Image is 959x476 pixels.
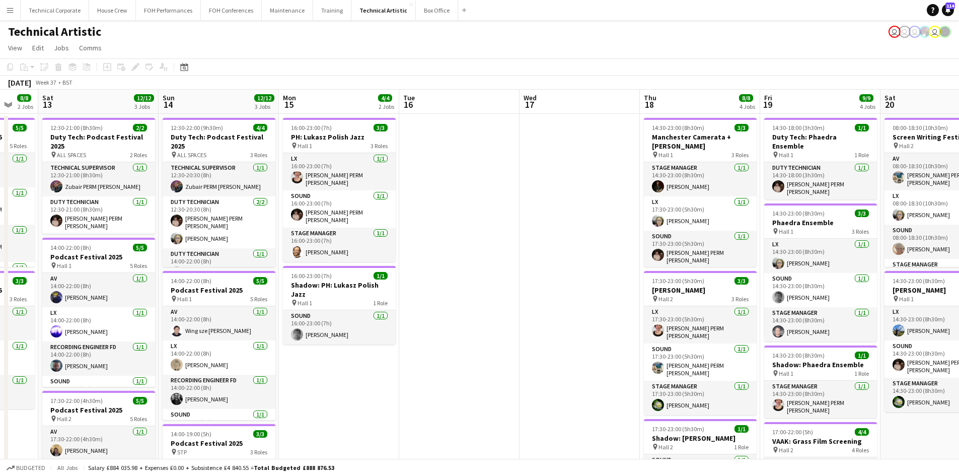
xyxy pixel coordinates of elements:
[283,266,396,345] app-job-card: 16:00-23:00 (7h)1/1Shadow: PH: Lukasz Polish Jazz Hall 11 RoleSound1/116:00-23:00 (7h)[PERSON_NAME]
[373,299,388,307] span: 1 Role
[764,118,877,199] app-job-card: 14:30-18:00 (3h30m)1/1Duty Tech: Phaedra Ensemble Hall 11 RoleDuty Technician1/114:30-18:00 (3h30...
[854,151,869,159] span: 1 Role
[130,415,147,423] span: 5 Roles
[658,151,673,159] span: Hall 1
[644,162,757,196] app-card-role: Stage Manager1/114:30-23:00 (8h30m)[PERSON_NAME]
[731,151,749,159] span: 3 Roles
[254,464,334,471] span: Total Budgeted £888 876.53
[283,118,396,262] app-job-card: 16:00-23:00 (7h)3/3PH: Lukasz Polish Jazz Hall 13 RolesLX1/116:00-23:00 (7h)[PERSON_NAME] PERM [P...
[171,277,211,285] span: 14:00-22:00 (8h)
[644,344,757,381] app-card-role: Sound1/117:30-23:00 (5h30m)[PERSON_NAME] PERM [PERSON_NAME]
[371,142,388,150] span: 3 Roles
[283,281,396,299] h3: Shadow: PH: Lukasz Polish Jazz
[250,448,267,456] span: 3 Roles
[16,464,45,471] span: Budgeted
[298,142,312,150] span: Hall 1
[253,277,267,285] span: 5/5
[524,93,537,102] span: Wed
[253,430,267,438] span: 3/3
[42,93,53,102] span: Sat
[262,1,313,20] button: Maintenance
[283,153,396,190] app-card-role: LX1/116:00-23:00 (7h)[PERSON_NAME] PERM [PERSON_NAME]
[163,341,275,375] app-card-role: LX1/114:00-22:00 (8h)[PERSON_NAME]
[731,295,749,303] span: 3 Roles
[50,41,73,54] a: Jobs
[42,118,155,234] app-job-card: 12:30-21:00 (8h30m)2/2Duty Tech: Podcast Festival 2025 ALL SPACES2 RolesTechnical Supervisor1/112...
[33,79,58,86] span: Week 37
[764,132,877,151] h3: Duty Tech: Phaedra Ensemble
[136,1,201,20] button: FOH Performances
[772,124,825,131] span: 14:30-18:00 (3h30m)
[379,103,394,110] div: 2 Jobs
[88,464,334,471] div: Salary £884 035.98 + Expenses £0.00 + Subsistence £4 840.55 =
[57,415,71,423] span: Hall 2
[177,295,192,303] span: Hall 1
[909,26,921,38] app-user-avatar: Liveforce Admin
[652,277,704,285] span: 17:30-23:00 (5h30m)
[764,360,877,369] h3: Shadow: Phaedra Ensemble
[17,94,31,102] span: 8/8
[163,118,275,267] app-job-card: 12:30-22:00 (9h30m)4/4Duty Tech: Podcast Festival 2025 ALL SPACES3 RolesTechnical Supervisor1/112...
[291,272,332,280] span: 16:00-23:00 (7h)
[945,3,955,9] span: 114
[859,94,873,102] span: 9/9
[42,342,155,376] app-card-role: Recording Engineer FD1/114:00-22:00 (8h)[PERSON_NAME]
[644,306,757,344] app-card-role: LX1/117:30-23:00 (5h30m)[PERSON_NAME] PERM [PERSON_NAME]
[764,239,877,273] app-card-role: LX1/114:30-23:00 (8h30m)[PERSON_NAME]
[163,306,275,341] app-card-role: AV1/114:00-22:00 (8h)Wing sze [PERSON_NAME]
[893,124,948,131] span: 08:00-18:30 (10h30m)
[41,99,53,110] span: 13
[163,439,275,448] h3: Podcast Festival 2025
[42,376,155,410] app-card-role: Sound1/114:00-22:00 (8h)
[130,151,147,159] span: 2 Roles
[644,271,757,415] app-job-card: 17:30-23:00 (5h30m)3/3[PERSON_NAME] Hall 23 RolesLX1/117:30-23:00 (5h30m)[PERSON_NAME] PERM [PERS...
[884,93,896,102] span: Sat
[5,462,47,473] button: Budgeted
[855,428,869,436] span: 4/4
[642,99,656,110] span: 18
[50,244,91,251] span: 14:00-22:00 (8h)
[255,103,274,110] div: 3 Jobs
[772,210,825,217] span: 14:30-23:00 (8h30m)
[254,94,274,102] span: 12/12
[652,425,704,433] span: 17:30-23:00 (5h30m)
[644,118,757,267] app-job-card: 14:30-23:00 (8h30m)3/3Manchester Camerata + [PERSON_NAME] Hall 13 RolesStage Manager1/114:30-23:0...
[644,286,757,295] h3: [PERSON_NAME]
[855,210,869,217] span: 3/3
[764,93,772,102] span: Fri
[779,446,793,454] span: Hall 2
[42,132,155,151] h3: Duty Tech: Podcast Festival 2025
[522,99,537,110] span: 17
[644,132,757,151] h3: Manchester Camerata + [PERSON_NAME]
[133,124,147,131] span: 2/2
[253,124,267,131] span: 4/4
[28,41,48,54] a: Edit
[942,4,954,16] a: 114
[772,428,813,436] span: 17:00-22:00 (5h)
[133,397,147,404] span: 5/5
[57,151,86,159] span: ALL SPACES
[772,352,825,359] span: 14:30-23:00 (8h30m)
[378,94,392,102] span: 4/4
[779,370,793,377] span: Hall 1
[779,228,793,235] span: Hall 1
[163,271,275,420] app-job-card: 14:00-22:00 (8h)5/5Podcast Festival 2025 Hall 15 RolesAV1/114:00-22:00 (8h)Wing sze [PERSON_NAME]...
[163,286,275,295] h3: Podcast Festival 2025
[42,273,155,307] app-card-role: AV1/114:00-22:00 (8h)[PERSON_NAME]
[163,162,275,196] app-card-role: Technical Supervisor1/112:30-20:30 (8h)Zubair PERM [PERSON_NAME]
[854,370,869,377] span: 1 Role
[42,252,155,261] h3: Podcast Festival 2025
[163,132,275,151] h3: Duty Tech: Podcast Festival 2025
[764,162,877,199] app-card-role: Duty Technician1/114:30-18:00 (3h30m)[PERSON_NAME] PERM [PERSON_NAME]
[42,426,155,460] app-card-role: AV1/117:30-22:00 (4h30m)[PERSON_NAME]
[13,277,27,285] span: 3/3
[416,1,458,20] button: Box Office
[779,151,793,159] span: Hall 1
[852,446,869,454] span: 4 Roles
[313,1,351,20] button: Training
[281,99,296,110] span: 15
[764,346,877,418] app-job-card: 14:30-23:00 (8h30m)1/1Shadow: Phaedra Ensemble Hall 11 RoleStage Manager1/114:30-23:00 (8h30m)[PE...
